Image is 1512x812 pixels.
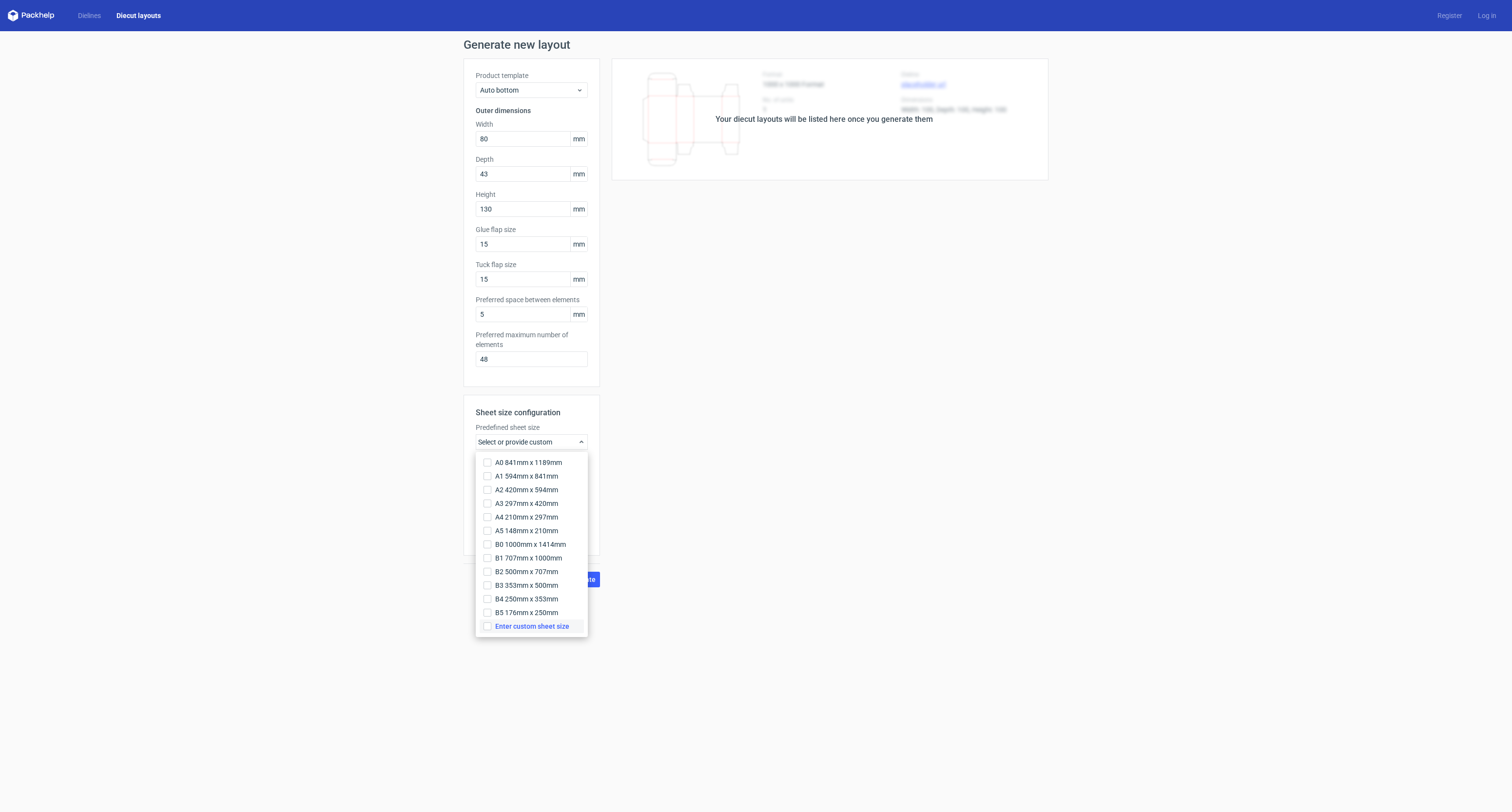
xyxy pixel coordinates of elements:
[476,407,588,419] h2: Sheet size configuration
[570,307,587,322] span: mm
[495,540,566,549] span: B0 1000mm x 1414mm
[495,526,558,536] span: A5 148mm x 210mm
[495,553,562,563] span: B1 707mm x 1000mm
[464,39,1048,51] h1: Generate new layout
[495,512,558,522] span: A4 210mm x 297mm
[495,621,569,631] span: Enter custom sheet size
[495,471,558,481] span: A1 594mm x 841mm
[495,567,558,577] span: B2 500mm x 707mm
[476,119,588,129] label: Width
[570,237,587,251] span: mm
[109,11,169,20] a: Diecut layouts
[476,155,588,164] label: Depth
[476,71,588,80] label: Product template
[480,85,576,95] span: Auto bottom
[570,167,587,181] span: mm
[495,580,558,590] span: B3 353mm x 500mm
[476,190,588,199] label: Height
[495,485,558,495] span: A2 420mm x 594mm
[70,11,109,20] a: Dielines
[570,272,587,287] span: mm
[495,608,558,618] span: B5 176mm x 250mm
[495,594,558,604] span: B4 250mm x 353mm
[476,260,588,270] label: Tuck flap size
[476,106,588,116] h3: Outer dimensions
[476,225,588,234] label: Glue flap size
[495,458,562,467] span: A0 841mm x 1189mm
[476,423,588,432] label: Predefined sheet size
[570,132,587,146] span: mm
[716,114,933,125] div: Your diecut layouts will be listed here once you generate them
[476,434,588,450] div: Select or provide custom
[570,202,587,216] span: mm
[1430,11,1470,20] a: Register
[495,499,558,508] span: A3 297mm x 420mm
[476,330,588,349] label: Preferred maximum number of elements
[1470,11,1504,20] a: Log in
[476,295,588,305] label: Preferred space between elements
